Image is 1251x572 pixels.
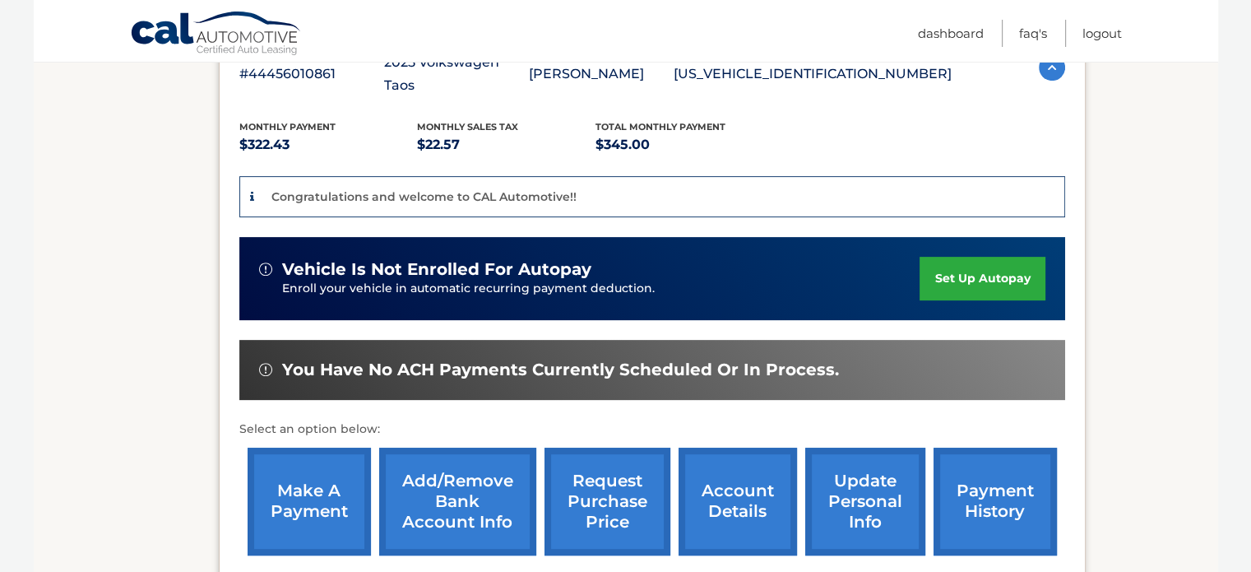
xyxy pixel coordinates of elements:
a: FAQ's [1019,20,1047,47]
p: [US_VEHICLE_IDENTIFICATION_NUMBER] [674,63,952,86]
img: alert-white.svg [259,363,272,376]
p: #44456010861 [239,63,384,86]
a: set up autopay [920,257,1045,300]
p: Congratulations and welcome to CAL Automotive!! [271,189,577,204]
span: vehicle is not enrolled for autopay [282,259,591,280]
a: Logout [1082,20,1122,47]
span: Total Monthly Payment [595,121,725,133]
p: $345.00 [595,133,774,156]
p: [PERSON_NAME] [529,63,674,86]
a: update personal info [805,448,925,556]
a: payment history [934,448,1057,556]
img: alert-white.svg [259,263,272,276]
a: make a payment [248,448,371,556]
a: Dashboard [918,20,984,47]
p: $22.57 [417,133,595,156]
span: Monthly sales Tax [417,121,518,133]
a: Add/Remove bank account info [379,448,536,556]
span: Monthly Payment [239,121,336,133]
a: request purchase price [544,448,670,556]
a: Cal Automotive [130,11,303,58]
img: accordion-active.svg [1039,54,1065,81]
p: Select an option below: [239,420,1065,439]
a: account details [679,448,797,556]
p: $322.43 [239,133,418,156]
span: You have no ACH payments currently scheduled or in process. [282,360,839,380]
p: Enroll your vehicle in automatic recurring payment deduction. [282,280,920,298]
p: 2025 Volkswagen Taos [384,51,529,97]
